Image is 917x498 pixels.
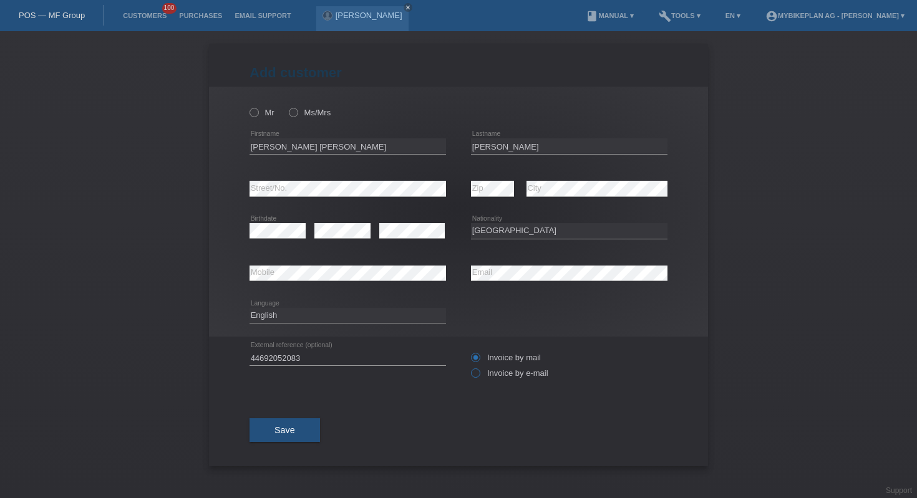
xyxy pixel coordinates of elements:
h1: Add customer [250,65,667,80]
label: Invoice by mail [471,353,541,362]
span: Save [274,425,295,435]
a: buildTools ▾ [653,12,707,19]
i: close [405,4,411,11]
input: Ms/Mrs [289,108,297,116]
a: close [404,3,412,12]
input: Mr [250,108,258,116]
a: EN ▾ [719,12,747,19]
a: Customers [117,12,173,19]
button: Save [250,418,320,442]
label: Ms/Mrs [289,108,331,117]
a: Email Support [228,12,297,19]
span: 100 [162,3,177,14]
i: build [659,10,671,22]
label: Mr [250,108,274,117]
input: Invoice by e-mail [471,368,479,384]
a: POS — MF Group [19,11,85,20]
a: account_circleMybikeplan AG - [PERSON_NAME] ▾ [759,12,911,19]
input: Invoice by mail [471,353,479,368]
a: [PERSON_NAME] [336,11,402,20]
label: Invoice by e-mail [471,368,548,378]
a: bookManual ▾ [580,12,640,19]
i: book [586,10,598,22]
a: Support [886,486,912,495]
i: account_circle [765,10,778,22]
a: Purchases [173,12,228,19]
